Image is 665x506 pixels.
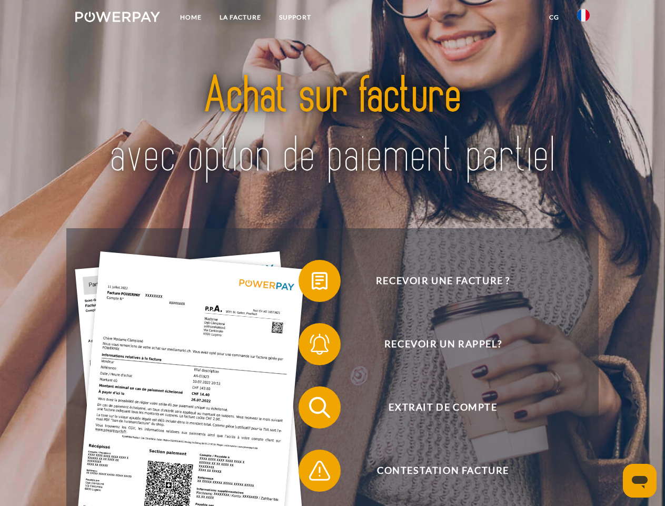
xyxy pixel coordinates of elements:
img: qb_search.svg [306,394,333,421]
button: Recevoir une facture ? [299,260,572,302]
img: qb_bill.svg [306,268,333,294]
span: Recevoir un rappel? [314,323,572,365]
span: Contestation Facture [314,450,572,492]
button: Recevoir un rappel? [299,323,572,365]
img: logo-powerpay-white.svg [75,12,160,22]
img: title-powerpay_fr.svg [101,51,564,202]
span: Extrait de compte [314,386,572,429]
img: qb_warning.svg [306,458,333,484]
a: CG [540,8,568,27]
a: Home [171,8,211,27]
iframe: Bouton de lancement de la fenêtre de messagerie [623,464,657,498]
a: Support [270,8,320,27]
span: Recevoir une facture ? [314,260,572,302]
a: LA FACTURE [211,8,270,27]
button: Extrait de compte [299,386,572,429]
img: qb_bell.svg [306,331,333,357]
button: Contestation Facture [299,450,572,492]
img: fr [577,9,590,22]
